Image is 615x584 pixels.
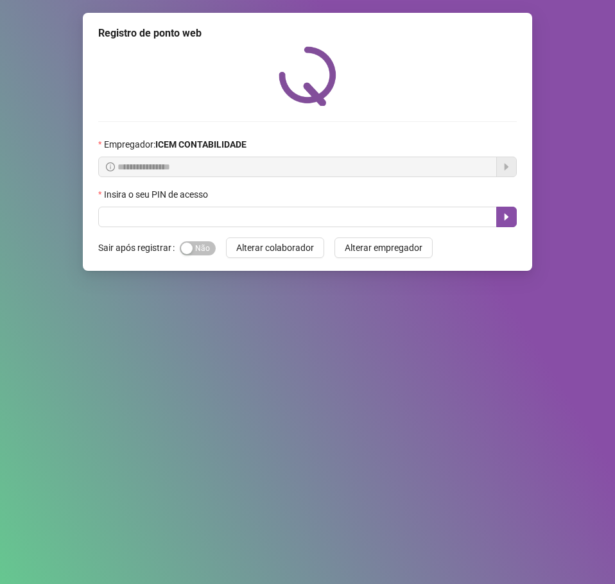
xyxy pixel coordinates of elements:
[106,162,115,171] span: info-circle
[98,26,517,41] div: Registro de ponto web
[155,139,247,150] strong: ICEM CONTABILIDADE
[98,237,180,258] label: Sair após registrar
[279,46,336,106] img: QRPoint
[501,212,512,222] span: caret-right
[236,241,314,255] span: Alterar colaborador
[226,237,324,258] button: Alterar colaborador
[345,241,422,255] span: Alterar empregador
[98,187,216,202] label: Insira o seu PIN de acesso
[104,137,247,151] span: Empregador :
[334,237,433,258] button: Alterar empregador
